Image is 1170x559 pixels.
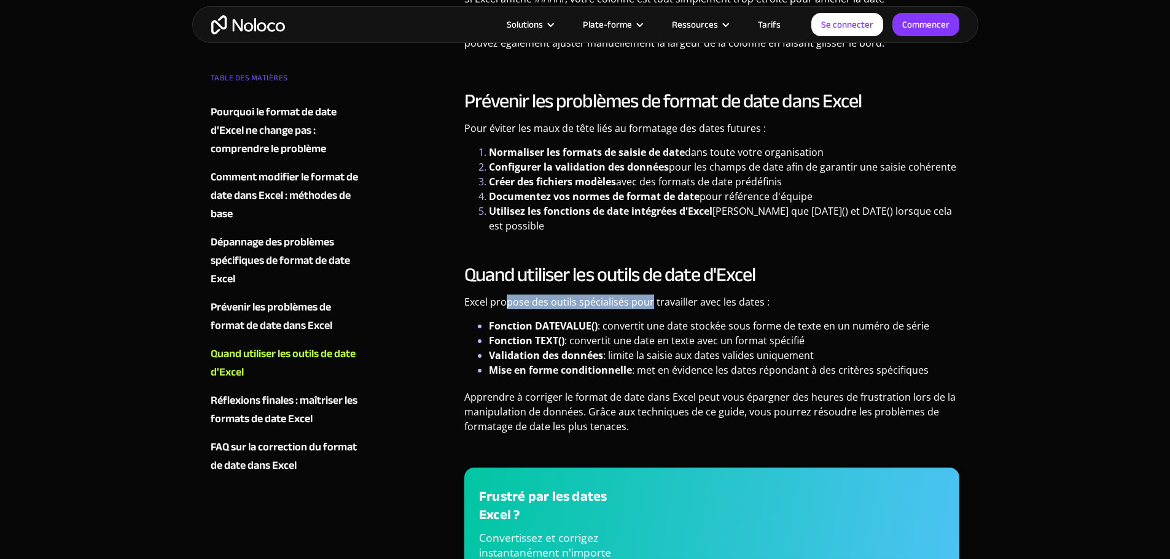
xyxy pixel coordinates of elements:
font: Tarifs [758,16,781,33]
font: [PERSON_NAME] que [DATE]() et DATE() lorsque cela est possible [489,204,952,233]
font: Quand utiliser les outils de date d'Excel [464,256,756,293]
font: pour les champs de date afin de garantir une saisie cohérente [669,160,956,174]
font: dans toute votre organisation [685,145,824,159]
a: Réflexions finales : maîtriser les formats de date Excel [211,391,359,428]
font: Se connecter [821,16,873,33]
font: Prévenir les problèmes de format de date dans Excel [464,83,862,120]
font: Prévenir les problèmes de format de date dans Excel [211,297,332,336]
font: Pourquoi le format de date d'Excel ne change pas : comprendre le problème [211,102,337,159]
font: Normaliser les formats de saisie de date [489,145,685,159]
font: FAQ sur la correction du format de date dans Excel [211,437,357,476]
a: Commencer [892,13,959,36]
a: Prévenir les problèmes de format de date dans Excel [211,298,359,335]
a: maison [211,15,285,34]
font: : limite la saisie aux dates valides uniquement [603,349,814,362]
font: Commencer [902,16,950,33]
font: avec des formats de date prédéfinis [616,175,782,188]
a: Pourquoi le format de date d'Excel ne change pas : comprendre le problème [211,103,359,158]
font: Frustré par les dates Excel ? [479,484,607,528]
font: Validation des données [489,349,603,362]
font: Dépannage des problèmes spécifiques de format de date Excel [211,232,350,289]
div: Ressources [657,17,743,33]
a: FAQ sur la correction du format de date dans Excel [211,438,359,475]
div: Plate-forme [567,17,657,33]
font: : met en évidence les dates répondant à des critères spécifiques [632,363,929,377]
font: Excel propose des outils spécialisés pour travailler avec les dates : [464,295,770,309]
a: Comment modifier le format de date dans Excel : méthodes de base [211,168,359,223]
a: Quand utiliser les outils de date d'Excel [211,345,359,382]
font: Apprendre à corriger le format de date dans Excel peut vous épargner des heures de frustration lo... [464,390,956,433]
font: Utilisez les fonctions de date intégrées d'Excel [489,204,712,218]
a: Se connecter [811,13,883,36]
font: Solutions [507,16,543,33]
font: : convertit une date en texte avec un format spécifié [564,334,805,347]
font: TABLE DES MATIÈRES [211,71,288,85]
font: Réflexions finales : maîtriser les formats de date Excel [211,390,357,429]
font: : convertit une date stockée sous forme de texte en un numéro de série [598,319,929,333]
font: Créer des fichiers modèles [489,175,616,188]
font: Quand utiliser les outils de date d'Excel [211,344,356,382]
font: Configurer la validation des données [489,160,669,174]
font: pour référence d'équipe [700,190,813,203]
font: Documentez vos normes de format de date [489,190,700,203]
font: Mise en forme conditionnelle [489,363,632,377]
font: Ressources [672,16,718,33]
font: Comment modifier le format de date dans Excel : méthodes de base [211,167,358,224]
a: Tarifs [743,17,796,33]
font: Plate-forme [583,16,632,33]
a: Dépannage des problèmes spécifiques de format de date Excel [211,233,359,288]
div: Solutions [491,17,567,33]
font: Pour éviter les maux de tête liés au formatage des dates futures : [464,121,766,135]
font: Fonction DATEVALUE() [489,319,598,333]
font: Fonction TEXT() [489,334,564,347]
